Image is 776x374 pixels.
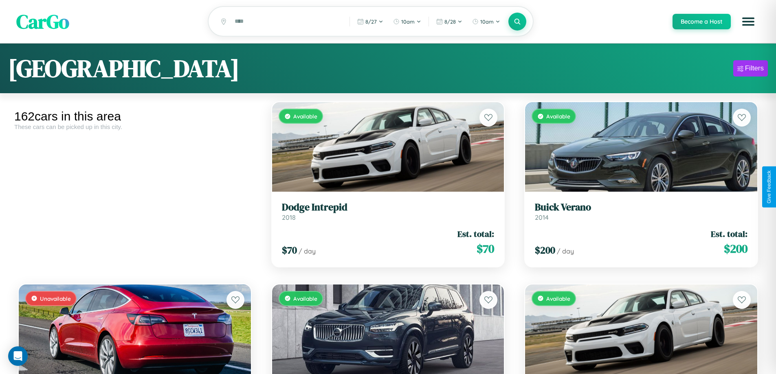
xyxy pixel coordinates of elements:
[711,228,747,240] span: Est. total:
[535,201,747,213] h3: Buick Verano
[40,295,71,302] span: Unavailable
[16,8,69,35] span: CarGo
[353,15,387,28] button: 8/27
[546,295,570,302] span: Available
[766,171,772,203] div: Give Feedback
[282,201,495,221] a: Dodge Intrepid2018
[293,113,317,120] span: Available
[733,60,768,77] button: Filters
[282,243,297,257] span: $ 70
[299,247,316,255] span: / day
[444,18,456,25] span: 8 / 28
[293,295,317,302] span: Available
[401,18,415,25] span: 10am
[432,15,466,28] button: 8/28
[8,346,28,366] div: Open Intercom Messenger
[535,243,555,257] span: $ 200
[8,52,240,85] h1: [GEOGRAPHIC_DATA]
[557,247,574,255] span: / day
[737,10,760,33] button: Open menu
[477,241,494,257] span: $ 70
[457,228,494,240] span: Est. total:
[535,201,747,221] a: Buick Verano2014
[468,15,504,28] button: 10am
[546,113,570,120] span: Available
[535,213,549,221] span: 2014
[724,241,747,257] span: $ 200
[14,123,255,130] div: These cars can be picked up in this city.
[14,109,255,123] div: 162 cars in this area
[480,18,494,25] span: 10am
[365,18,377,25] span: 8 / 27
[282,201,495,213] h3: Dodge Intrepid
[389,15,425,28] button: 10am
[282,213,296,221] span: 2018
[673,14,731,29] button: Become a Host
[745,64,764,72] div: Filters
